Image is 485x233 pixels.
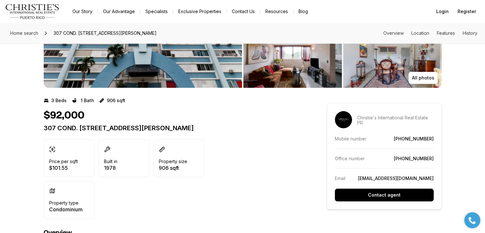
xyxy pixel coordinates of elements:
p: Christie's International Real Estate PR [357,115,434,125]
nav: Page section menu [383,31,477,36]
p: Property size [159,159,187,164]
a: Skip to: History [463,30,477,36]
p: $101.55 [49,165,78,170]
h1: $92,000 [44,109,85,122]
a: Blog [293,7,313,16]
button: All photos [408,72,438,84]
p: All photos [412,75,434,80]
a: Our Story [67,7,98,16]
p: 307 COND. [STREET_ADDRESS][PERSON_NAME] [44,124,304,132]
p: Mobile number [335,136,366,141]
a: Skip to: Overview [383,30,404,36]
a: Exclusive Properties [173,7,226,16]
a: Resources [260,7,293,16]
p: 1978 [104,165,117,170]
button: Contact Us [227,7,260,16]
a: Skip to: Features [437,30,455,36]
p: Price per sqft [49,159,78,164]
a: [PHONE_NUMBER] [394,136,434,141]
a: Home search [8,28,41,38]
button: View image gallery [243,31,342,88]
span: Register [458,9,476,14]
button: View image gallery [343,31,442,88]
button: Register [454,5,480,18]
a: [PHONE_NUMBER] [394,156,434,161]
button: Login [432,5,452,18]
span: 307 COND. [STREET_ADDRESS][PERSON_NAME] [51,28,159,38]
a: Our Advantage [98,7,140,16]
a: Skip to: Location [411,30,429,36]
p: 3 Beds [51,98,67,103]
p: 1 Bath [81,98,94,103]
a: [EMAIL_ADDRESS][DOMAIN_NAME] [358,176,434,181]
p: Condominium [49,207,83,212]
button: Contact agent [335,189,434,201]
span: Login [436,9,449,14]
p: Office number [335,156,365,161]
a: Specialists [140,7,173,16]
span: Home search [10,30,38,36]
p: Built in [104,159,117,164]
img: logo [5,4,60,19]
p: 906 sqft [107,98,125,103]
p: Property type [49,200,78,206]
p: Email [335,176,345,181]
p: 906 sqft [159,165,187,170]
p: Contact agent [368,192,400,198]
